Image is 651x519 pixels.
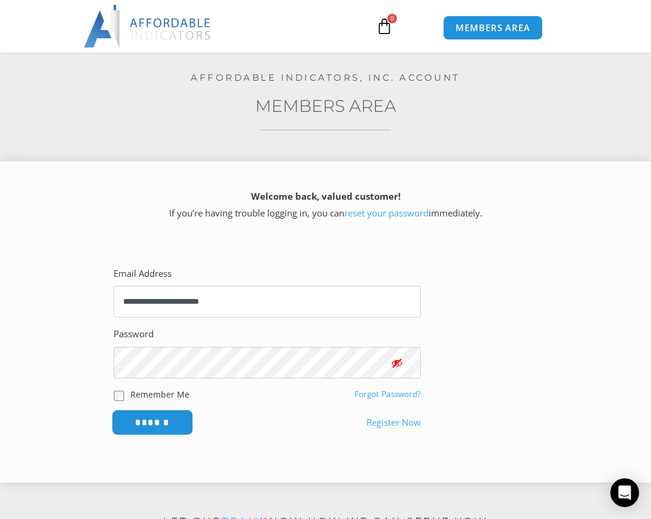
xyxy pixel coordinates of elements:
[84,5,212,48] img: LogoAI | Affordable Indicators – NinjaTrader
[373,347,421,378] button: Show password
[387,14,397,23] span: 0
[114,265,172,282] label: Email Address
[114,326,154,343] label: Password
[344,207,429,219] a: reset your password
[358,9,411,44] a: 0
[354,389,421,399] a: Forgot Password?
[21,188,630,222] p: If you’re having trouble logging in, you can immediately.
[191,72,460,83] a: Affordable Indicators, Inc. Account
[130,388,190,401] label: Remember Me
[366,414,421,431] a: Register Now
[443,16,543,40] a: MEMBERS AREA
[456,23,530,32] span: MEMBERS AREA
[610,478,639,507] div: Open Intercom Messenger
[255,96,396,116] a: Members Area
[251,190,401,202] strong: Welcome back, valued customer!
